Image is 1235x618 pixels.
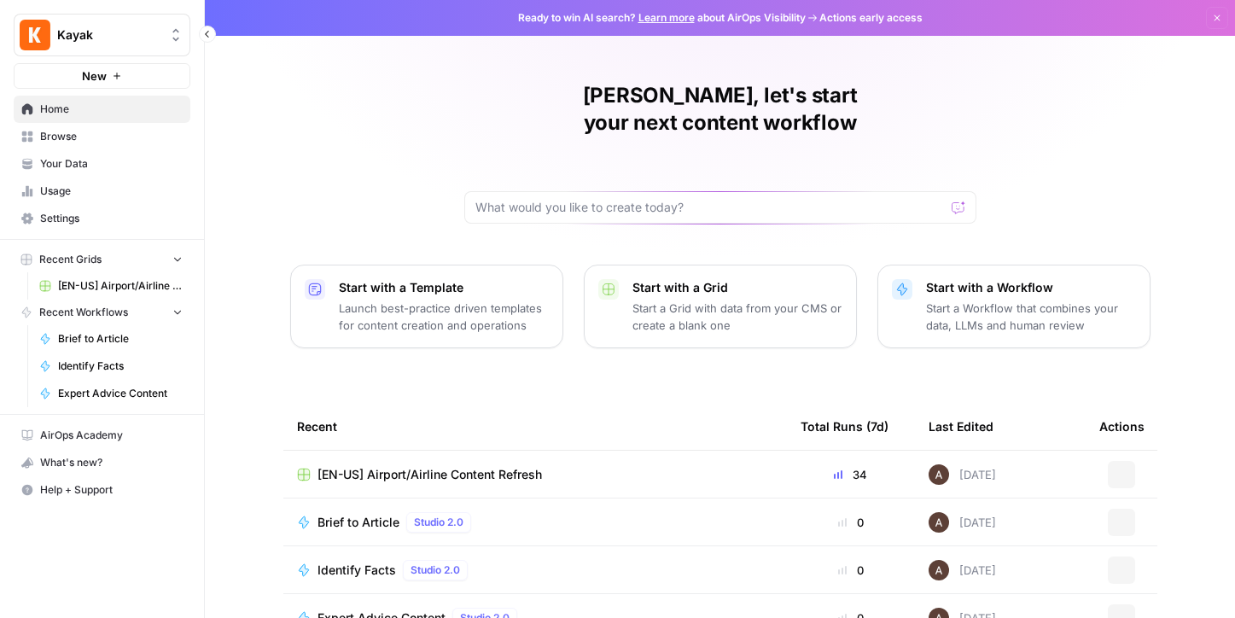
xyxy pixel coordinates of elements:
span: AirOps Academy [40,428,183,443]
img: wtbmvrjo3qvncyiyitl6zoukl9gz [929,560,949,580]
button: Start with a GridStart a Grid with data from your CMS or create a blank one [584,265,857,348]
div: [DATE] [929,512,996,533]
span: Identify Facts [58,359,183,374]
span: [EN-US] Airport/Airline Content Refresh [58,278,183,294]
div: 0 [801,514,901,531]
div: What's new? [15,450,189,475]
span: Brief to Article [58,331,183,347]
div: Recent [297,403,773,450]
a: Learn more [638,11,695,24]
span: Studio 2.0 [411,563,460,578]
span: Settings [40,211,183,226]
span: Home [40,102,183,117]
img: wtbmvrjo3qvncyiyitl6zoukl9gz [929,464,949,485]
span: Recent Workflows [39,305,128,320]
div: [DATE] [929,464,996,485]
span: Ready to win AI search? about AirOps Visibility [518,10,806,26]
p: Start a Grid with data from your CMS or create a blank one [632,300,842,334]
p: Start with a Template [339,279,549,296]
span: Expert Advice Content [58,386,183,401]
div: Last Edited [929,403,993,450]
img: Kayak Logo [20,20,50,50]
img: wtbmvrjo3qvncyiyitl6zoukl9gz [929,512,949,533]
a: Identify FactsStudio 2.0 [297,560,773,580]
span: Identify Facts [317,562,396,579]
span: Your Data [40,156,183,172]
a: Brief to Article [32,325,190,353]
p: Start with a Workflow [926,279,1136,296]
div: [DATE] [929,560,996,580]
input: What would you like to create today? [475,199,945,216]
button: Help + Support [14,476,190,504]
a: Home [14,96,190,123]
button: Recent Workflows [14,300,190,325]
a: Settings [14,205,190,232]
span: Recent Grids [39,252,102,267]
div: Actions [1099,403,1145,450]
div: 0 [801,562,901,579]
button: What's new? [14,449,190,476]
a: Brief to ArticleStudio 2.0 [297,512,773,533]
span: Usage [40,184,183,199]
h1: [PERSON_NAME], let's start your next content workflow [464,82,976,137]
span: Studio 2.0 [414,515,463,530]
a: Expert Advice Content [32,380,190,407]
a: [EN-US] Airport/Airline Content Refresh [297,466,773,483]
button: Workspace: Kayak [14,14,190,56]
p: Start a Workflow that combines your data, LLMs and human review [926,300,1136,334]
button: Recent Grids [14,247,190,272]
button: Start with a TemplateLaunch best-practice driven templates for content creation and operations [290,265,563,348]
div: Total Runs (7d) [801,403,888,450]
a: Browse [14,123,190,150]
span: New [82,67,107,85]
span: Browse [40,129,183,144]
span: Kayak [57,26,160,44]
div: 34 [801,466,901,483]
a: [EN-US] Airport/Airline Content Refresh [32,272,190,300]
p: Launch best-practice driven templates for content creation and operations [339,300,549,334]
a: Usage [14,178,190,205]
a: Your Data [14,150,190,178]
a: AirOps Academy [14,422,190,449]
span: Actions early access [819,10,923,26]
p: Start with a Grid [632,279,842,296]
button: New [14,63,190,89]
button: Start with a WorkflowStart a Workflow that combines your data, LLMs and human review [877,265,1151,348]
span: [EN-US] Airport/Airline Content Refresh [317,466,542,483]
span: Brief to Article [317,514,399,531]
span: Help + Support [40,482,183,498]
a: Identify Facts [32,353,190,380]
